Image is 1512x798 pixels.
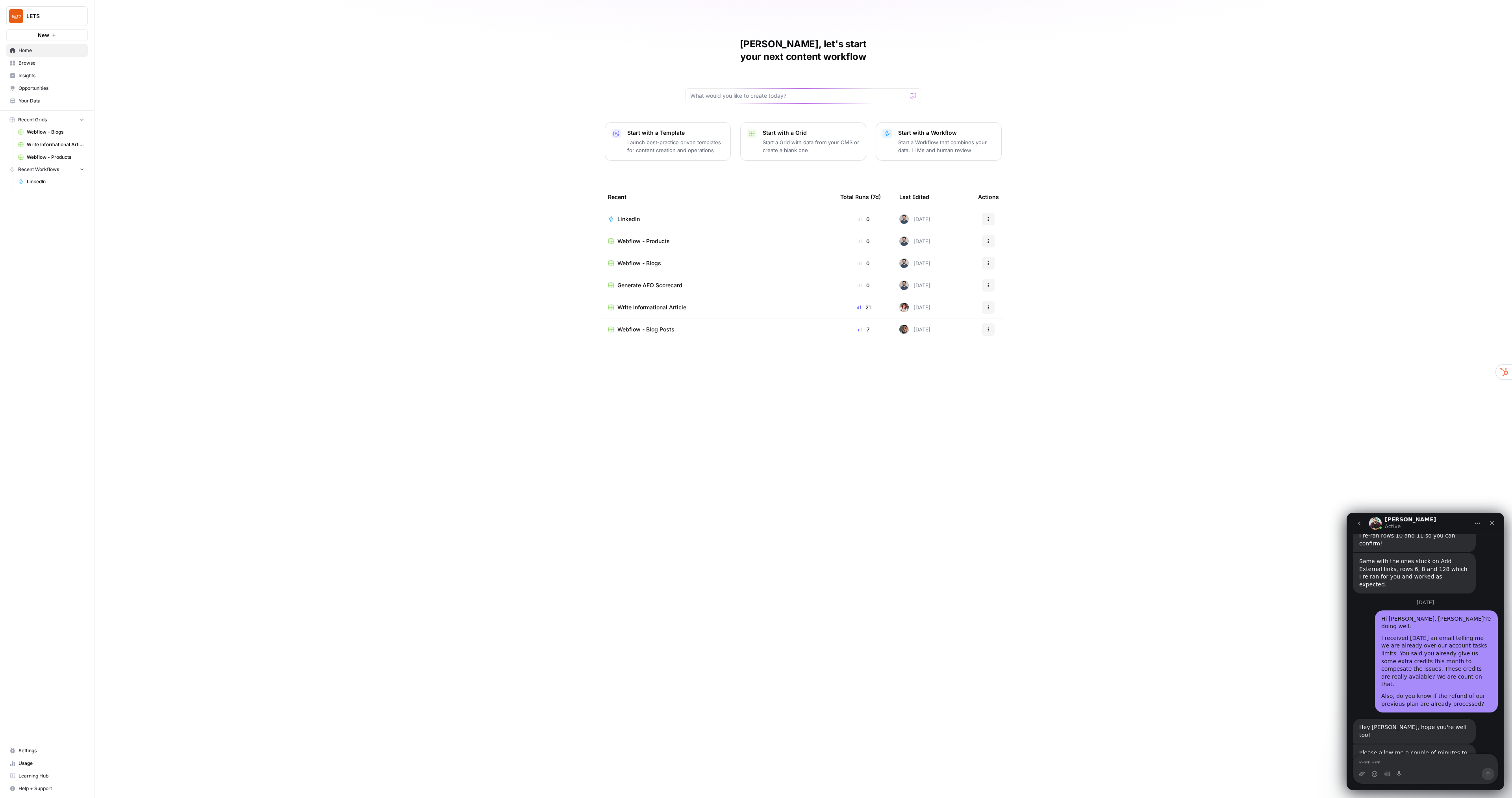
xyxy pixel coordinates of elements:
[690,92,907,100] input: What would you like to create today?
[6,44,88,57] a: Home
[19,785,84,792] span: Help + Support
[899,236,930,246] div: [DATE]
[617,281,682,289] span: Generate AEO Scorecard
[608,281,828,289] a: Generate AEO Scorecard
[608,237,828,245] a: Webflow - Products
[899,259,930,268] div: [DATE]
[6,164,88,175] button: Recent Workflows
[19,85,84,92] span: Opportunities
[899,303,930,312] div: [DATE]
[6,82,88,95] a: Opportunities
[38,31,49,39] span: New
[6,29,88,41] button: New
[763,138,860,154] p: Start a Grid with data from your CMS or create a blank one
[899,186,929,208] div: Last Edited
[978,186,999,208] div: Actions
[15,175,88,188] a: LinkedIn
[6,770,88,782] a: Learning Hub
[617,237,670,245] span: Webflow - Products
[840,303,887,311] div: 21
[605,122,731,161] button: Start with a TemplateLaunch best-practice driven templates for content creation and operations
[6,782,88,795] button: Help + Support
[27,178,84,185] span: LinkedIn
[899,325,909,334] img: u93l1oyz1g39q1i4vkrv6vz0p6p4
[898,138,995,154] p: Start a Workflow that combines your data, LLMs and human review
[840,237,887,245] div: 0
[899,281,909,290] img: 5d1k13leg0nycxz2j92w4c5jfa9r
[27,141,84,148] span: Write Informational Article
[840,326,887,333] div: 7
[26,12,74,20] span: LETS
[18,166,59,173] span: Recent Workflows
[840,281,887,289] div: 0
[899,214,930,224] div: [DATE]
[876,122,1002,161] button: Start with a WorkflowStart a Workflow that combines your data, LLMs and human review
[840,186,881,208] div: Total Runs (7d)
[15,151,88,164] a: Webflow - Products
[19,747,84,754] span: Settings
[899,303,909,312] img: b7bpcw6woditr64t6kdvakfrv0sk
[763,129,860,137] p: Start with a Grid
[19,60,84,67] span: Browse
[1347,513,1504,790] iframe: Intercom live chat
[608,215,828,223] a: LinkedIn
[6,95,88,107] a: Your Data
[27,128,84,136] span: Webflow - Blogs
[19,760,84,767] span: Usage
[608,326,828,333] a: Webflow - Blog Posts
[6,744,88,757] a: Settings
[15,126,88,138] a: Webflow - Blogs
[899,281,930,290] div: [DATE]
[608,186,828,208] div: Recent
[617,259,661,267] span: Webflow - Blogs
[19,97,84,104] span: Your Data
[6,114,88,126] button: Recent Grids
[6,69,88,82] a: Insights
[685,38,921,63] h1: [PERSON_NAME], let's start your next content workflow
[6,57,88,69] a: Browse
[608,259,828,267] a: Webflow - Blogs
[15,138,88,151] a: Write Informational Article
[899,236,909,246] img: 5d1k13leg0nycxz2j92w4c5jfa9r
[19,72,84,79] span: Insights
[840,215,887,223] div: 0
[6,757,88,770] a: Usage
[899,325,930,334] div: [DATE]
[27,154,84,161] span: Webflow - Products
[617,215,640,223] span: LinkedIn
[19,772,84,779] span: Learning Hub
[898,129,995,137] p: Start with a Workflow
[19,47,84,54] span: Home
[627,138,724,154] p: Launch best-practice driven templates for content creation and operations
[608,303,828,311] a: Write Informational Article
[18,116,47,123] span: Recent Grids
[740,122,866,161] button: Start with a GridStart a Grid with data from your CMS or create a blank one
[9,9,23,23] img: LETS Logo
[627,129,724,137] p: Start with a Template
